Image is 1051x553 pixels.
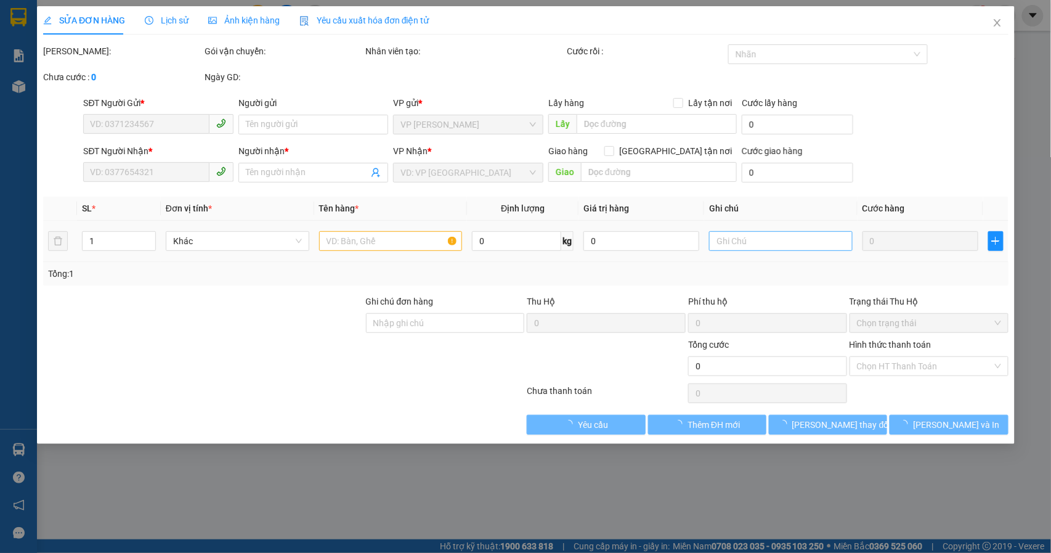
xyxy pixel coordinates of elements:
[43,15,125,25] span: SỬA ĐƠN HÀNG
[742,163,853,182] input: Cước giao hàng
[548,146,588,156] span: Giao hàng
[577,114,737,134] input: Dọc đường
[365,297,433,306] label: Ghi chú đơn hàng
[145,16,153,25] span: clock-circle
[365,44,564,58] div: Nhân viên tạo:
[91,72,96,82] b: 0
[365,313,524,333] input: Ghi chú đơn hàng
[145,15,189,25] span: Lịch sử
[299,15,429,25] span: Yêu cầu xuất hóa đơn điện tử
[83,96,233,110] div: SĐT Người Gửi
[525,384,687,406] div: Chưa thanh toán
[393,96,543,110] div: VP gửi
[980,6,1014,41] button: Close
[204,70,363,84] div: Ngày GD:
[674,420,688,428] span: loading
[742,146,803,156] label: Cước giao hàng
[992,18,1002,28] span: close
[792,418,891,432] span: [PERSON_NAME] thay đổi
[48,231,68,251] button: delete
[688,418,740,432] span: Thêm ĐH mới
[899,420,913,428] span: loading
[501,203,545,213] span: Định lượng
[319,203,359,213] span: Tên hàng
[742,98,797,108] label: Cước lấy hàng
[83,144,233,158] div: SĐT Người Nhận
[548,98,584,108] span: Lấy hàng
[581,162,737,182] input: Dọc đường
[400,115,536,134] span: VP Bảo Hà
[527,297,555,306] span: Thu Hộ
[856,314,1000,332] span: Chọn trạng thái
[208,16,217,25] span: picture
[393,146,428,156] span: VP Nhận
[548,162,581,182] span: Giao
[319,231,462,251] input: VD: Bàn, Ghế
[862,203,905,213] span: Cước hàng
[647,415,766,435] button: Thêm ĐH mới
[849,295,1008,308] div: Trạng thái Thu Hộ
[371,168,381,178] span: user-add
[43,16,52,25] span: edit
[548,114,577,134] span: Lấy
[988,231,1003,251] button: plus
[688,295,847,313] div: Phí thu hộ
[238,144,389,158] div: Người nhận
[614,144,737,158] span: [GEOGRAPHIC_DATA] tận nơi
[913,418,999,432] span: [PERSON_NAME] và In
[165,203,211,213] span: Đơn vị tính
[583,203,629,213] span: Giá trị hàng
[564,420,578,428] span: loading
[48,267,406,281] div: Tổng: 1
[988,236,1002,246] span: plus
[578,418,608,432] span: Yêu cầu
[567,44,726,58] div: Cước rồi :
[849,340,931,350] label: Hình thức thanh toán
[683,96,737,110] span: Lấy tận nơi
[216,118,226,128] span: phone
[204,44,363,58] div: Gói vận chuyển:
[709,231,853,251] input: Ghi Chú
[208,15,280,25] span: Ảnh kiện hàng
[82,203,92,213] span: SL
[769,415,887,435] button: [PERSON_NAME] thay đổi
[742,115,853,134] input: Cước lấy hàng
[43,70,202,84] div: Chưa cước :
[561,231,574,251] span: kg
[862,231,978,251] input: 0
[299,16,309,26] img: icon
[238,96,389,110] div: Người gửi
[43,44,202,58] div: [PERSON_NAME]:
[527,415,645,435] button: Yêu cầu
[779,420,792,428] span: loading
[216,166,226,176] span: phone
[890,415,1008,435] button: [PERSON_NAME] và In
[688,340,729,350] span: Tổng cước
[172,232,301,250] span: Khác
[704,197,858,221] th: Ghi chú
